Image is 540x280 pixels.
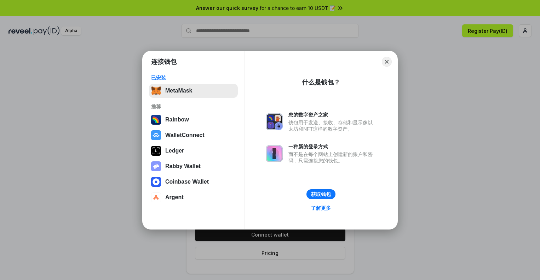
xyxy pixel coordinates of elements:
button: Rainbow [149,113,238,127]
button: Argent [149,190,238,204]
div: 获取钱包 [311,191,331,197]
div: 而不是在每个网站上创建新的账户和密码，只需连接您的钱包。 [288,151,376,164]
div: Rainbow [165,117,189,123]
a: 了解更多 [307,203,335,213]
img: svg+xml,%3Csvg%20xmlns%3D%22http%3A%2F%2Fwww.w3.org%2F2000%2Fsvg%22%20width%3D%2228%22%20height%3... [151,146,161,156]
div: 什么是钱包？ [302,78,340,87]
div: Ledger [165,148,184,154]
button: MetaMask [149,84,238,98]
div: 推荐 [151,103,236,110]
img: svg+xml,%3Csvg%20xmlns%3D%22http%3A%2F%2Fwww.w3.org%2F2000%2Fsvg%22%20fill%3D%22none%22%20viewBox... [151,161,161,171]
img: svg+xml,%3Csvg%20fill%3D%22none%22%20height%3D%2233%22%20viewBox%3D%220%200%2035%2033%22%20width%... [151,86,161,96]
div: 了解更多 [311,205,331,211]
div: MetaMask [165,88,192,94]
div: 已安装 [151,75,236,81]
img: svg+xml,%3Csvg%20width%3D%22120%22%20height%3D%22120%22%20viewBox%3D%220%200%20120%20120%22%20fil... [151,115,161,125]
img: svg+xml,%3Csvg%20xmlns%3D%22http%3A%2F%2Fwww.w3.org%2F2000%2Fsvg%22%20fill%3D%22none%22%20viewBox... [266,145,283,162]
button: Coinbase Wallet [149,175,238,189]
button: Close [382,57,392,67]
button: 获取钱包 [306,189,335,199]
div: 一种新的登录方式 [288,143,376,150]
img: svg+xml,%3Csvg%20width%3D%2228%22%20height%3D%2228%22%20viewBox%3D%220%200%2028%2028%22%20fill%3D... [151,192,161,202]
div: Coinbase Wallet [165,179,209,185]
img: svg+xml,%3Csvg%20width%3D%2228%22%20height%3D%2228%22%20viewBox%3D%220%200%2028%2028%22%20fill%3D... [151,130,161,140]
h1: 连接钱包 [151,58,177,66]
img: svg+xml,%3Csvg%20width%3D%2228%22%20height%3D%2228%22%20viewBox%3D%220%200%2028%2028%22%20fill%3D... [151,177,161,187]
div: 您的数字资产之家 [288,112,376,118]
div: 钱包用于发送、接收、存储和显示像以太坊和NFT这样的数字资产。 [288,119,376,132]
img: svg+xml,%3Csvg%20xmlns%3D%22http%3A%2F%2Fwww.w3.org%2F2000%2Fsvg%22%20fill%3D%22none%22%20viewBox... [266,113,283,130]
button: Rabby Wallet [149,159,238,173]
button: WalletConnect [149,128,238,142]
button: Ledger [149,144,238,158]
div: Rabby Wallet [165,163,201,169]
div: WalletConnect [165,132,205,138]
div: Argent [165,194,184,201]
